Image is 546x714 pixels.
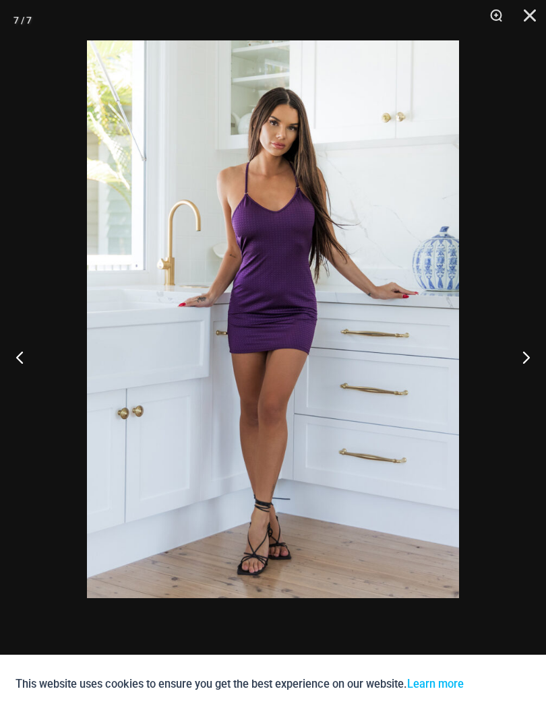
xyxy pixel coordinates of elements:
[495,323,546,391] button: Next
[16,675,464,693] p: This website uses cookies to ensure you get the best experience on our website.
[474,668,531,701] button: Accept
[13,10,32,30] div: 7 / 7
[87,40,459,598] img: Delta Purple 5612 Dress 06
[407,678,464,690] a: Learn more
